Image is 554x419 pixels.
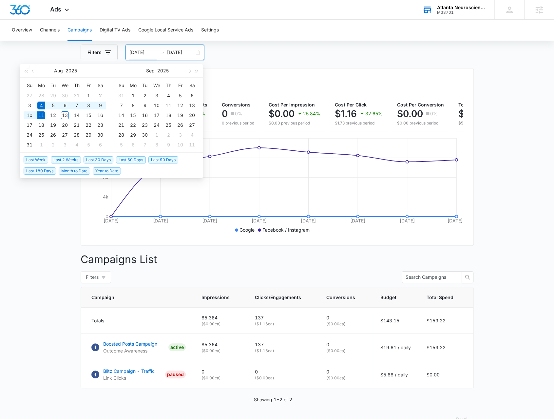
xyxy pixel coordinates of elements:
[67,20,92,41] button: Campaigns
[326,375,365,381] p: ( $0.00 ea)
[186,91,198,101] td: 2025-09-06
[127,91,139,101] td: 2025-09-01
[91,371,99,378] img: Facebook
[458,120,520,126] p: $58.67 previous period
[201,375,239,381] p: ( $0.00 ea)
[37,111,45,119] div: 11
[37,121,45,129] div: 18
[148,156,178,163] span: Last 90 Days
[116,156,146,163] span: Last 60 Days
[201,341,239,348] p: 85,364
[59,101,71,110] td: 2025-08-06
[139,120,151,130] td: 2025-09-23
[335,120,383,126] p: $1.73 previous period
[176,131,184,139] div: 3
[151,110,162,120] td: 2025-09-17
[269,102,315,107] span: Cost Per Impression
[54,64,63,77] button: Aug
[419,361,473,388] td: $0.00
[437,5,485,10] div: account name
[202,218,217,223] tspan: [DATE]
[164,92,172,100] div: 4
[399,218,414,223] tspan: [DATE]
[222,120,254,126] p: 0 previous period
[151,130,162,140] td: 2025-10-01
[105,214,108,219] tspan: 0
[115,120,127,130] td: 2025-09-21
[255,368,311,375] p: 0
[96,131,104,139] div: 30
[239,226,255,233] p: Google
[59,80,71,91] th: We
[37,102,45,109] div: 4
[188,141,196,149] div: 11
[162,80,174,91] th: Th
[255,341,311,348] p: 137
[365,111,383,116] p: 32.65%
[176,141,184,149] div: 10
[174,110,186,120] td: 2025-09-19
[59,130,71,140] td: 2025-08-27
[73,102,81,109] div: 7
[269,120,320,126] p: $0.00 previous period
[153,218,168,223] tspan: [DATE]
[303,111,320,116] p: 25.84%
[129,141,137,149] div: 6
[61,111,69,119] div: 13
[139,110,151,120] td: 2025-09-16
[186,80,198,91] th: Sa
[24,110,35,120] td: 2025-08-10
[49,131,57,139] div: 26
[94,110,106,120] td: 2025-08-16
[103,340,157,347] p: Boosted Posts Campaign
[117,121,125,129] div: 21
[51,156,81,163] span: Last 2 Weeks
[174,101,186,110] td: 2025-09-12
[71,91,83,101] td: 2025-07-31
[35,80,47,91] th: Mo
[201,20,219,41] button: Settings
[164,141,172,149] div: 9
[201,368,239,375] p: 0
[141,121,149,129] div: 23
[71,110,83,120] td: 2025-08-14
[47,91,59,101] td: 2025-07-29
[397,108,423,119] p: $0.00
[462,275,473,280] span: search
[61,131,69,139] div: 27
[47,120,59,130] td: 2025-08-19
[35,140,47,150] td: 2025-09-01
[462,271,473,283] button: search
[94,101,106,110] td: 2025-08-09
[26,141,33,149] div: 31
[235,111,242,116] p: 0%
[174,130,186,140] td: 2025-10-03
[129,111,137,119] div: 15
[326,294,355,301] span: Conversions
[100,20,130,41] button: Digital TV Ads
[151,120,162,130] td: 2025-09-24
[151,91,162,101] td: 2025-09-03
[186,130,198,140] td: 2025-10-04
[117,92,125,100] div: 31
[176,111,184,119] div: 19
[83,91,94,101] td: 2025-08-01
[162,101,174,110] td: 2025-09-11
[157,64,169,77] button: 2025
[37,141,45,149] div: 1
[335,102,367,107] span: Cost Per Click
[138,20,193,41] button: Google Local Service Ads
[129,121,137,129] div: 22
[127,140,139,150] td: 2025-10-06
[47,140,59,150] td: 2025-09-02
[141,111,149,119] div: 16
[59,167,90,175] span: Month to Date
[222,108,228,119] p: 0
[26,92,33,100] div: 27
[59,110,71,120] td: 2025-08-13
[255,314,311,321] p: 137
[50,6,61,13] span: Ads
[174,91,186,101] td: 2025-09-05
[83,110,94,120] td: 2025-08-15
[419,308,473,334] td: $159.22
